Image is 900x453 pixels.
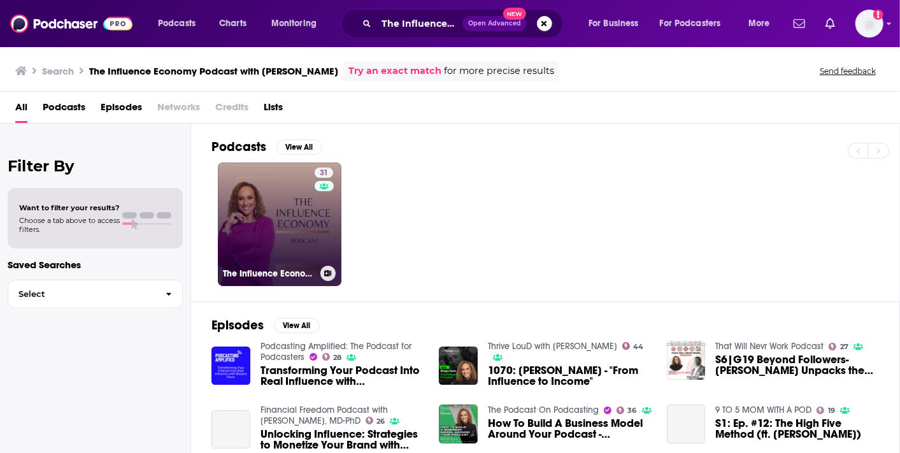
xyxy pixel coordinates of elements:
[354,9,575,38] div: Search podcasts, credits, & more...
[715,354,879,376] span: S6|G19 Beyond Followers- [PERSON_NAME] Unpacks the Real Value of Influence
[462,16,527,31] button: Open AdvancedNew
[8,157,183,175] h2: Filter By
[855,10,883,38] img: User Profile
[211,347,250,385] img: Transforming Your Podcast Into Real Influence with Shayna Davis
[322,353,342,361] a: 28
[211,317,264,333] h2: Episodes
[348,64,441,78] a: Try an exact match
[715,341,824,352] a: That Will Nevr Work Podcast
[820,13,840,34] a: Show notifications dropdown
[617,406,637,414] a: 36
[320,167,328,180] span: 31
[366,417,385,424] a: 26
[789,13,810,34] a: Show notifications dropdown
[439,405,478,443] img: How To Build A Business Model Around Your Podcast - Shayna Davis [516]
[43,97,85,123] a: Podcasts
[211,13,254,34] a: Charts
[42,65,74,77] h3: Search
[8,290,155,298] span: Select
[223,268,315,279] h3: The Influence Economy Podcast with [PERSON_NAME]
[215,97,248,123] span: Credits
[211,139,266,155] h2: Podcasts
[261,405,388,426] a: Financial Freedom Podcast with Dr. Christopher H. Loo, MD-PhD
[211,410,250,449] a: Unlocking Influence: Strategies to Monetize Your Brand with Shayna Davis
[376,13,462,34] input: Search podcasts, credits, & more...
[149,13,212,34] button: open menu
[488,365,652,387] span: 1070: [PERSON_NAME] - "From Influence to Income"
[271,15,317,32] span: Monitoring
[739,13,786,34] button: open menu
[261,341,411,363] a: Podcasting Amplified: The Podcast for Podcasters
[19,216,120,234] span: Choose a tab above to access filters.
[828,408,835,413] span: 19
[262,13,333,34] button: open menu
[276,140,322,155] button: View All
[488,418,652,440] span: How To Build A Business Model Around Your Podcast - [PERSON_NAME] [516]
[89,65,338,77] h3: The Influence Economy Podcast with [PERSON_NAME]
[816,66,880,76] button: Send feedback
[376,419,385,424] span: 26
[488,405,599,415] a: The Podcast On Podcasting
[219,15,246,32] span: Charts
[8,259,183,271] p: Saved Searches
[315,168,333,178] a: 31
[715,418,879,440] a: S1: Ep. #12: The High Five Method (ft. Shayna Davis)
[261,365,424,387] a: Transforming Your Podcast Into Real Influence with Shayna Davis
[157,97,200,123] span: Networks
[211,139,322,155] a: PodcastsView All
[274,318,320,333] button: View All
[261,429,424,450] span: Unlocking Influence: Strategies to Monetize Your Brand with [PERSON_NAME]
[503,8,526,20] span: New
[748,15,770,32] span: More
[264,97,283,123] a: Lists
[488,341,617,352] a: Thrive LouD with Lou Diamond
[628,408,637,413] span: 36
[488,365,652,387] a: 1070: Shayna Davis - "From Influence to Income"
[667,341,706,380] img: S6|G19 Beyond Followers- Shayna Davis Unpacks the Real Value of Influence
[333,355,341,361] span: 28
[840,344,848,350] span: 27
[10,11,132,36] img: Podchaser - Follow, Share and Rate Podcasts
[660,15,721,32] span: For Podcasters
[855,10,883,38] button: Show profile menu
[817,406,835,414] a: 19
[667,405,706,443] a: S1: Ep. #12: The High Five Method (ft. Shayna Davis)
[8,280,183,308] button: Select
[211,317,320,333] a: EpisodesView All
[468,20,521,27] span: Open Advanced
[101,97,142,123] a: Episodes
[855,10,883,38] span: Logged in as ms225m
[634,344,644,350] span: 44
[589,15,639,32] span: For Business
[439,347,478,385] img: 1070: Shayna Davis - "From Influence to Income"
[652,13,739,34] button: open menu
[261,365,424,387] span: Transforming Your Podcast Into Real Influence with [PERSON_NAME]
[715,405,811,415] a: 9 TO 5 MOM WITH A POD
[488,418,652,440] a: How To Build A Business Model Around Your Podcast - Shayna Davis [516]
[19,203,120,212] span: Want to filter your results?
[873,10,883,20] svg: Add a profile image
[444,64,554,78] span: for more precise results
[15,97,27,123] a: All
[218,162,341,286] a: 31The Influence Economy Podcast with [PERSON_NAME]
[622,342,644,350] a: 44
[829,343,848,350] a: 27
[715,418,879,440] span: S1: Ep. #12: The High Five Method (ft. [PERSON_NAME])
[261,429,424,450] a: Unlocking Influence: Strategies to Monetize Your Brand with Shayna Davis
[580,13,655,34] button: open menu
[158,15,196,32] span: Podcasts
[715,354,879,376] a: S6|G19 Beyond Followers- Shayna Davis Unpacks the Real Value of Influence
